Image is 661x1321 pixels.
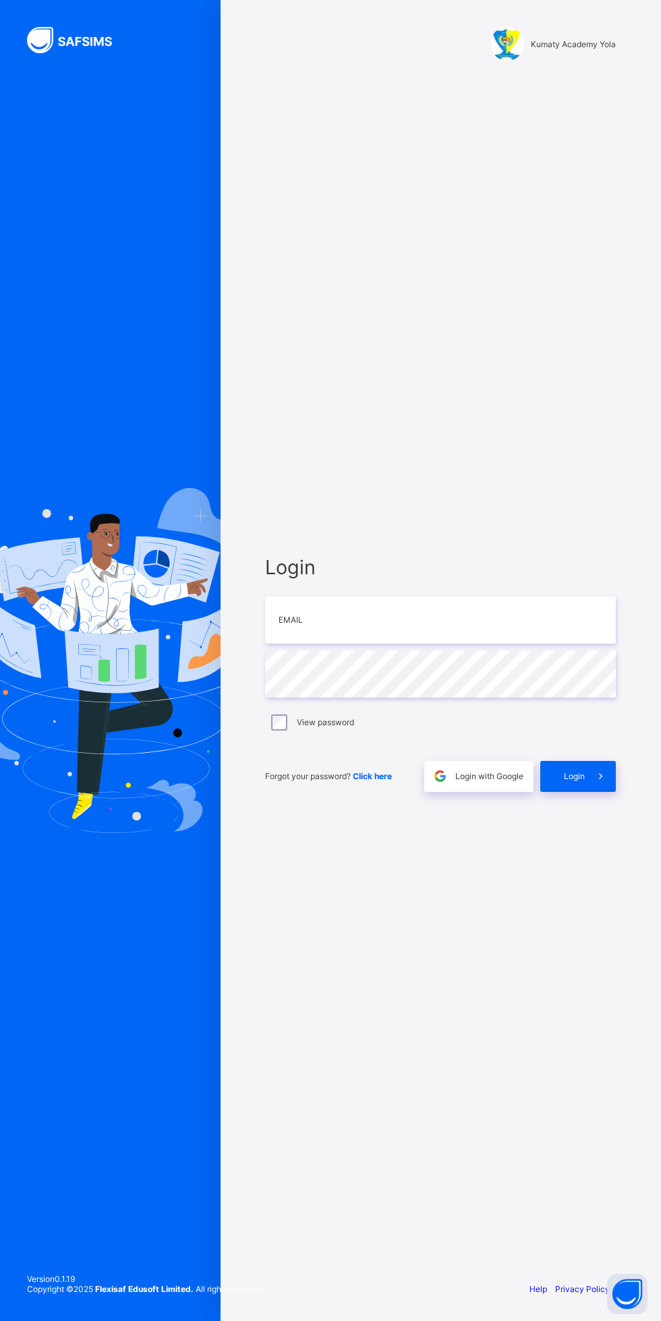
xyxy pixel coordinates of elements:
button: Open asap [607,1274,648,1314]
img: SAFSIMS Logo [27,27,128,53]
span: Copyright © 2025 All rights reserved. [27,1284,265,1294]
span: Login [265,555,616,579]
a: Help [529,1284,547,1294]
span: Login [564,771,585,781]
span: Version 0.1.19 [27,1274,265,1284]
a: Privacy Policy [555,1284,610,1294]
img: google.396cfc9801f0270233282035f929180a.svg [432,768,448,784]
label: View password [297,717,354,727]
span: Login with Google [455,771,523,781]
a: Click here [353,771,392,781]
span: Forgot your password? [265,771,392,781]
strong: Flexisaf Edusoft Limited. [95,1284,194,1294]
span: Kumaty Academy Yola [531,39,616,49]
